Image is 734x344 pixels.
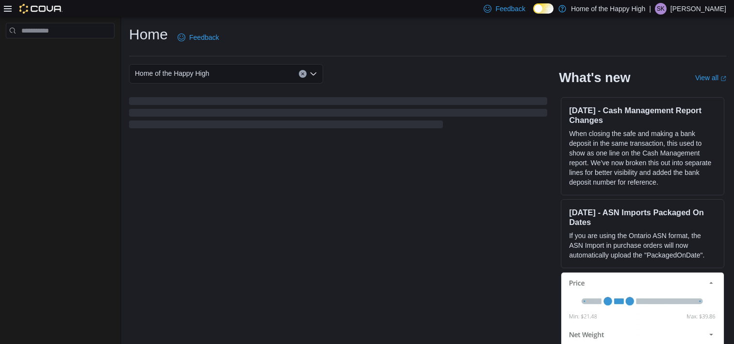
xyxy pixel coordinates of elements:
p: [PERSON_NAME] [670,3,726,15]
h2: What's new [559,70,630,86]
h3: [DATE] - Cash Management Report Changes [569,105,716,125]
svg: External link [720,76,726,82]
span: Feedback [495,4,525,14]
p: When closing the safe and making a bank deposit in the same transaction, this used to show as one... [569,129,716,187]
p: If you are using the Ontario ASN format, the ASN Import in purchase orders will now automatically... [569,231,716,260]
nav: Complex example [6,40,114,64]
button: Open list of options [310,70,317,78]
span: Loading [129,99,547,130]
h3: [DATE] - ASN Imports Packaged On Dates [569,207,716,227]
h1: Home [129,25,168,44]
div: Sukhleen Kaur [655,3,667,15]
a: View allExternal link [695,74,726,82]
img: Cova [19,4,63,14]
p: Home of the Happy High [571,3,645,15]
input: Dark Mode [533,3,554,14]
p: | [649,3,651,15]
span: Feedback [189,33,219,42]
span: SK [657,3,665,15]
button: Clear input [299,70,307,78]
a: Feedback [174,28,223,47]
span: Home of the Happy High [135,68,209,79]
